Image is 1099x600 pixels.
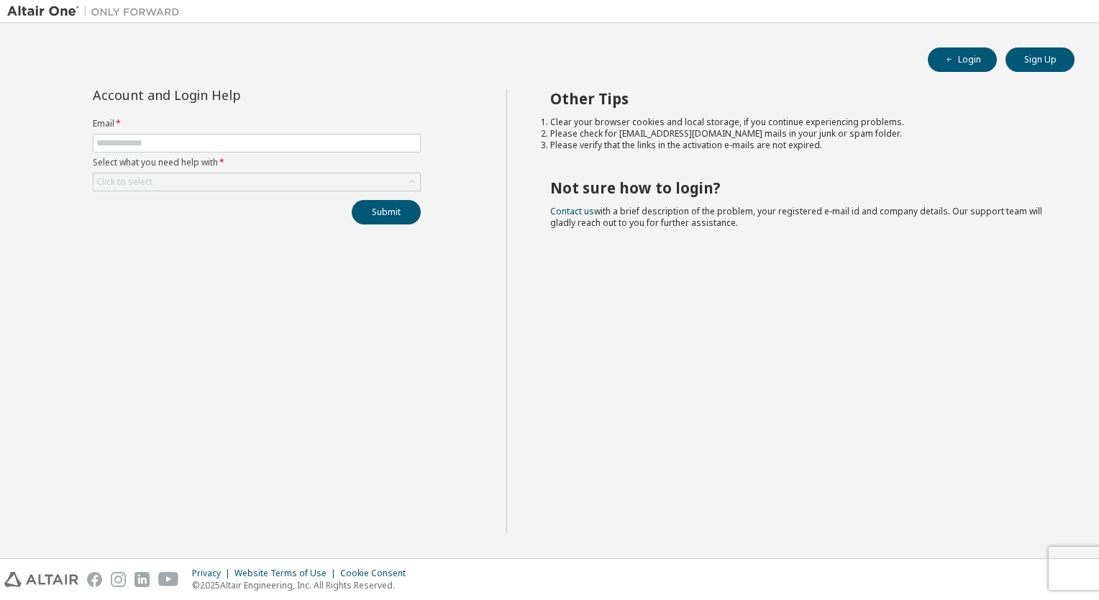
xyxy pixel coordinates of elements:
div: Account and Login Help [93,89,355,101]
button: Submit [352,200,421,224]
img: instagram.svg [111,572,126,587]
span: with a brief description of the problem, your registered e-mail id and company details. Our suppo... [550,205,1042,229]
button: Login [928,47,997,72]
a: Contact us [550,205,594,217]
img: altair_logo.svg [4,572,78,587]
img: Altair One [7,4,187,19]
div: Privacy [192,568,234,579]
img: youtube.svg [158,572,179,587]
img: linkedin.svg [134,572,150,587]
p: © 2025 Altair Engineering, Inc. All Rights Reserved. [192,579,414,591]
button: Sign Up [1005,47,1075,72]
li: Please verify that the links in the activation e-mails are not expired. [550,140,1049,151]
h2: Not sure how to login? [550,178,1049,197]
li: Please check for [EMAIL_ADDRESS][DOMAIN_NAME] mails in your junk or spam folder. [550,128,1049,140]
img: facebook.svg [87,572,102,587]
div: Click to select [94,173,420,191]
div: Cookie Consent [340,568,414,579]
label: Select what you need help with [93,157,421,168]
div: Click to select [96,176,152,188]
label: Email [93,118,421,129]
h2: Other Tips [550,89,1049,108]
li: Clear your browser cookies and local storage, if you continue experiencing problems. [550,117,1049,128]
div: Website Terms of Use [234,568,340,579]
